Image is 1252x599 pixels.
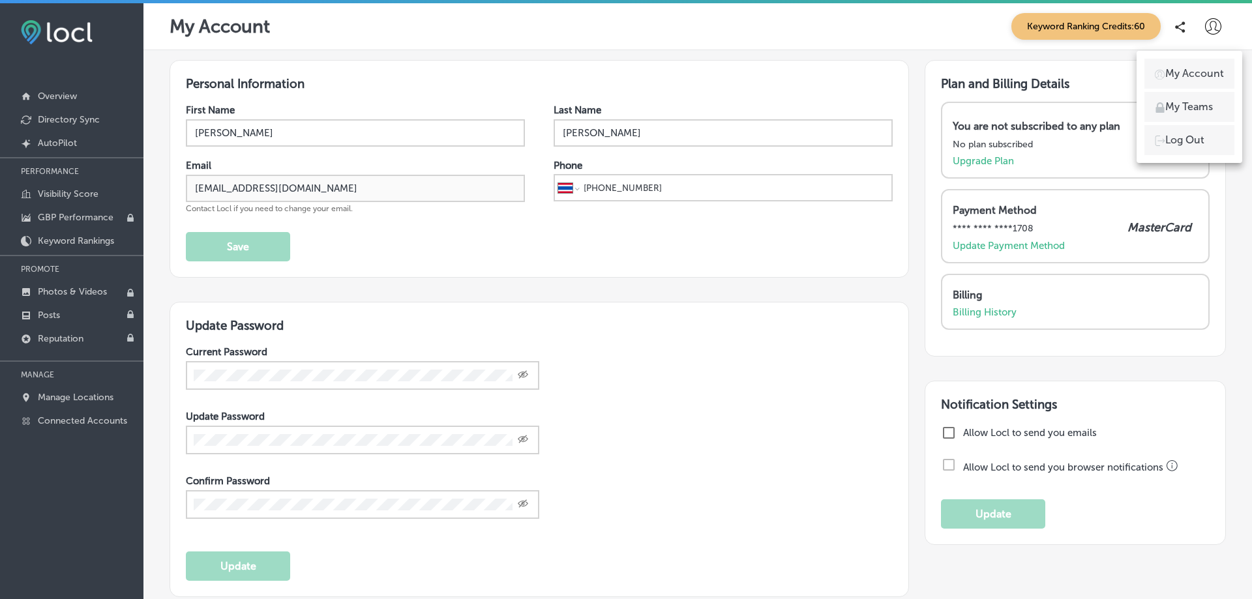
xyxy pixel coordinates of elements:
p: Overview [38,91,77,102]
p: AutoPilot [38,138,77,149]
a: Log Out [1144,125,1234,155]
img: fda3e92497d09a02dc62c9cd864e3231.png [21,20,93,44]
p: My Account [1165,66,1224,81]
p: Keyword Rankings [38,235,114,246]
p: Reputation [38,333,83,344]
p: My Teams [1165,99,1213,115]
p: GBP Performance [38,212,113,223]
p: Directory Sync [38,114,100,125]
p: Manage Locations [38,392,113,403]
p: Posts [38,310,60,321]
p: Photos & Videos [38,286,107,297]
p: Connected Accounts [38,415,127,426]
a: My Account [1144,59,1234,89]
p: Log Out [1165,132,1204,148]
a: My Teams [1144,92,1234,122]
p: Visibility Score [38,188,98,199]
